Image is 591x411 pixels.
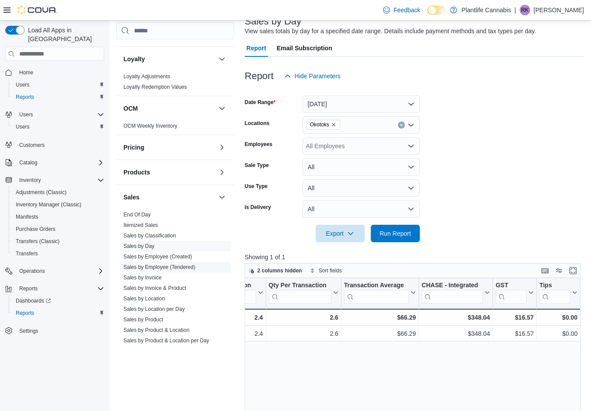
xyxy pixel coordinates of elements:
[25,26,104,43] span: Load All Apps in [GEOGRAPHIC_DATA]
[217,142,227,153] button: Pricing
[496,328,534,339] div: $16.57
[123,243,155,250] span: Sales by Day
[245,27,536,36] div: View sales totals by day for a specified date range. Details include payment methods and tax type...
[123,193,215,202] button: Sales
[16,175,104,185] span: Inventory
[319,267,342,274] span: Sort fields
[16,94,34,101] span: Reports
[123,232,176,239] span: Sales by Classification
[9,186,108,199] button: Adjustments (Classic)
[281,67,344,85] button: Hide Parameters
[123,122,177,129] span: OCM Weekly Inventory
[408,143,415,150] button: Open list of options
[539,328,577,339] div: $0.00
[123,337,209,344] span: Sales by Product & Location per Day
[245,253,584,261] p: Showing 1 of 1
[123,222,158,229] span: Itemized Sales
[12,308,104,318] span: Reports
[187,282,256,304] div: Items Per Transaction
[16,109,104,120] span: Users
[16,139,104,150] span: Customers
[306,120,340,129] span: Okotoks
[380,1,424,19] a: Feedback
[16,140,48,150] a: Customers
[371,225,420,242] button: Run Report
[123,317,163,323] a: Sales by Product
[16,81,29,88] span: Users
[303,179,420,197] button: All
[123,264,195,271] span: Sales by Employee (Tendered)
[12,122,33,132] a: Users
[12,212,42,222] a: Manifests
[539,312,577,323] div: $0.00
[123,274,162,281] span: Sales by Invoice
[295,72,341,80] span: Hide Parameters
[245,120,270,127] label: Locations
[554,265,564,276] button: Display options
[380,229,411,238] span: Run Report
[123,233,176,239] a: Sales by Classification
[461,5,511,15] p: Plantlife Cannabis
[123,193,140,202] h3: Sales
[539,282,570,304] div: Tips
[344,282,409,304] div: Transaction Average
[123,285,186,292] span: Sales by Invoice & Product
[16,266,49,276] button: Operations
[217,54,227,64] button: Loyalty
[116,121,234,135] div: OCM
[496,282,527,290] div: GST
[123,285,186,291] a: Sales by Invoice & Product
[123,73,170,80] span: Loyalty Adjustments
[16,175,44,185] button: Inventory
[12,92,38,102] a: Reports
[422,282,483,290] div: CHASE - Integrated
[257,267,302,274] span: 2 columns hidden
[12,187,104,198] span: Adjustments (Classic)
[12,296,54,306] a: Dashboards
[123,264,195,270] a: Sales by Employee (Tendered)
[303,95,420,113] button: [DATE]
[12,296,104,306] span: Dashboards
[394,6,420,14] span: Feedback
[316,225,365,242] button: Export
[245,162,269,169] label: Sale Type
[245,183,267,190] label: Use Type
[16,325,104,336] span: Settings
[344,328,416,339] div: $66.29
[12,122,104,132] span: Users
[16,283,41,294] button: Reports
[2,157,108,169] button: Catalog
[217,192,227,202] button: Sales
[123,104,215,113] button: OCM
[16,326,42,336] a: Settings
[123,275,162,281] a: Sales by Invoice
[18,6,57,14] img: Cova
[16,67,37,78] a: Home
[321,225,359,242] span: Export
[2,108,108,121] button: Users
[245,16,302,27] h3: Sales by Day
[19,111,33,118] span: Users
[187,328,263,339] div: 2.4
[123,316,163,323] span: Sales by Product
[16,201,81,208] span: Inventory Manager (Classic)
[12,248,41,259] a: Transfers
[268,282,331,304] div: Qty Per Transaction
[123,211,151,218] span: End Of Day
[19,268,45,275] span: Operations
[268,282,331,290] div: Qty Per Transaction
[521,5,529,15] span: RK
[116,209,234,360] div: Sales
[268,282,338,304] button: Qty Per Transaction
[539,282,570,290] div: Tips
[9,247,108,260] button: Transfers
[16,297,51,304] span: Dashboards
[2,265,108,277] button: Operations
[268,312,338,323] div: 2.6
[16,238,60,245] span: Transfers (Classic)
[12,92,104,102] span: Reports
[2,174,108,186] button: Inventory
[268,328,338,339] div: 2.6
[514,5,516,15] p: |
